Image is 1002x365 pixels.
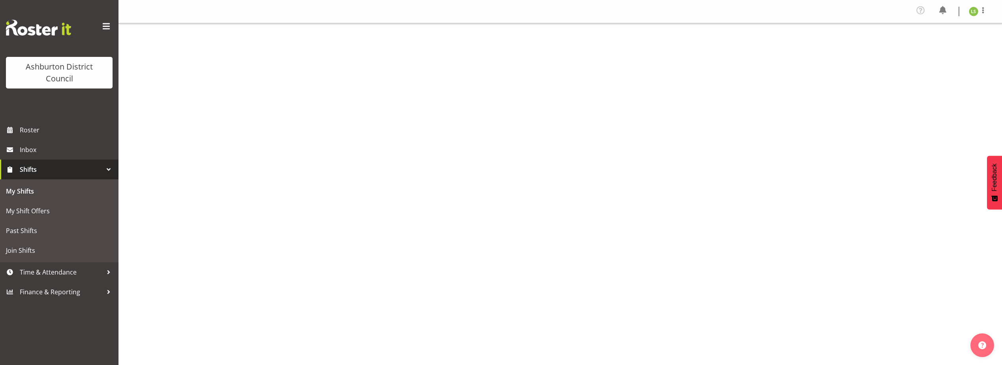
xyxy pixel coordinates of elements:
span: My Shift Offers [6,205,113,217]
a: Past Shifts [2,221,117,241]
img: liam-stewart8677.jpg [969,7,978,16]
span: Finance & Reporting [20,286,103,298]
span: Feedback [991,164,998,191]
img: help-xxl-2.png [978,341,986,349]
span: Shifts [20,164,103,175]
img: Rosterit website logo [6,20,71,36]
span: Inbox [20,144,115,156]
div: Ashburton District Council [14,61,105,85]
button: Feedback - Show survey [987,156,1002,209]
span: My Shifts [6,185,113,197]
span: Roster [20,124,115,136]
span: Join Shifts [6,245,113,256]
span: Time & Attendance [20,266,103,278]
span: Past Shifts [6,225,113,237]
a: My Shifts [2,181,117,201]
a: Join Shifts [2,241,117,260]
a: My Shift Offers [2,201,117,221]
